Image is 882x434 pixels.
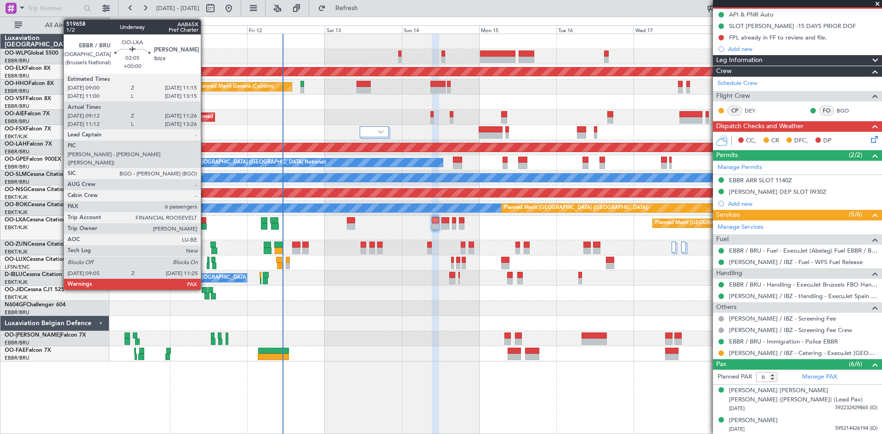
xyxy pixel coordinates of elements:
img: arrow-gray.svg [378,130,384,134]
span: OO-NSG [5,187,28,192]
span: OO-ELK [5,66,25,71]
span: All Aircraft [24,22,97,28]
a: OO-FSXFalcon 7X [5,126,51,132]
span: 595214426194 (ID) [835,425,877,433]
a: EBBR/BRU [5,148,29,155]
a: EBKT/KJK [5,133,28,140]
span: OO-SLM [5,172,27,177]
div: [DATE] [111,18,127,26]
span: D-IBLU [5,272,23,277]
div: Thu 11 [170,25,247,34]
span: OO-FSX [5,126,26,132]
a: OO-NSGCessna Citation CJ4 [5,187,79,192]
a: OO-WLPGlobal 5500 [5,51,58,56]
a: BGO [837,107,857,115]
a: EBBR/BRU [5,57,29,64]
a: EBBR / BRU - Fuel - ExecuJet (Abelag) Fuel EBBR / BRU [729,247,877,254]
a: OO-AIEFalcon 7X [5,111,50,117]
div: SLOT [PERSON_NAME] -15 DAYS PRIOR DOF [729,22,856,30]
a: EBKT/KJK [5,279,28,286]
span: N604GF [5,302,26,308]
a: OO-JIDCessna CJ1 525 [5,287,64,293]
div: Sun 14 [402,25,479,34]
span: CR [771,136,779,146]
span: 592232429865 (ID) [835,404,877,412]
div: Planned Maint [GEOGRAPHIC_DATA] ([GEOGRAPHIC_DATA]) [504,201,649,215]
span: OO-WLP [5,51,27,56]
button: Refresh [314,1,369,16]
span: OO-FAE [5,348,26,353]
div: Fri 12 [247,25,324,34]
a: EBBR/BRU [5,73,29,79]
span: OO-ROK [5,202,28,208]
a: EBKT/KJK [5,209,28,216]
a: EBBR / BRU - Immigration - Police EBBR [729,338,838,345]
a: EBBR/BRU [5,103,29,110]
a: Manage PAX [802,372,837,382]
div: Wed 17 [633,25,711,34]
div: Planned Maint [GEOGRAPHIC_DATA] ([GEOGRAPHIC_DATA]) [655,216,800,230]
span: Others [716,302,736,313]
span: [DATE] [729,426,745,433]
a: EBBR/BRU [5,355,29,361]
span: Services [716,210,740,220]
span: [DATE] [729,405,745,412]
button: All Aircraft [10,18,100,33]
span: OO-LXA [5,217,26,223]
a: EBKT/KJK [5,248,28,255]
div: No Crew [GEOGRAPHIC_DATA] ([GEOGRAPHIC_DATA] National) [172,156,326,169]
label: Planned PAX [718,372,752,382]
a: OO-LAHFalcon 7X [5,141,52,147]
div: Wed 10 [93,25,170,34]
div: Add new [728,200,877,208]
span: DFC, [794,136,808,146]
a: EBKT/KJK [5,224,28,231]
div: CP [727,106,742,116]
div: No Crew [GEOGRAPHIC_DATA] ([GEOGRAPHIC_DATA] National) [172,271,326,285]
a: LFSN/ENC [5,264,30,271]
div: EBBR ARR SLOT 1140Z [729,176,792,184]
div: [PERSON_NAME] DEP SLOT 0930Z [729,188,826,196]
a: EBBR / BRU - Handling - ExecuJet Brussels FBO Handling Abelag [729,281,877,288]
a: EBBR/BRU [5,163,29,170]
a: EBBR/BRU [5,339,29,346]
span: DP [823,136,831,146]
span: Refresh [328,5,366,11]
span: OO-LUX [5,257,26,262]
a: EBBR/BRU [5,88,29,95]
a: Schedule Crew [718,79,758,88]
a: OO-LXACessna Citation CJ4 [5,217,77,223]
span: (6/6) [849,359,862,369]
span: Permits [716,150,738,161]
span: OO-VSF [5,96,26,101]
a: OO-ELKFalcon 8X [5,66,51,71]
a: Manage Services [718,223,763,232]
a: N604GFChallenger 604 [5,302,66,308]
span: OO-LAH [5,141,27,147]
div: API & PNR Auto [729,11,774,18]
span: OO-HHO [5,81,28,86]
a: Manage Permits [718,163,762,172]
a: OO-HHOFalcon 8X [5,81,54,86]
a: EBBR/BRU [5,179,29,186]
a: EBBR/BRU [5,309,29,316]
a: [PERSON_NAME] / IBZ - Screening Fee [729,315,836,322]
span: Handling [716,268,742,279]
a: OO-SLMCessna Citation XLS [5,172,78,177]
a: [PERSON_NAME] / IBZ - Handling - ExecuJet Spain [PERSON_NAME] / IBZ [729,292,877,300]
span: OO-AIE [5,111,24,117]
a: EBKT/KJK [5,194,28,201]
a: OO-VSFFalcon 8X [5,96,51,101]
a: [PERSON_NAME] / IBZ - Screening Fee Crew [729,326,852,334]
div: Sat 13 [325,25,402,34]
input: Trip Number [28,1,81,15]
div: FPL already in FF to review and file. [729,34,827,41]
span: CC, [746,136,756,146]
a: D-IBLUCessna Citation M2 [5,272,72,277]
span: OO-[PERSON_NAME] [5,333,61,338]
div: Planned Maint [GEOGRAPHIC_DATA] ([GEOGRAPHIC_DATA]) [194,110,339,124]
span: Fuel [716,234,729,245]
div: [PERSON_NAME] [729,416,778,425]
a: OO-ZUNCessna Citation CJ4 [5,242,79,247]
div: Planned Maint Geneva (Cointrin) [198,80,274,94]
